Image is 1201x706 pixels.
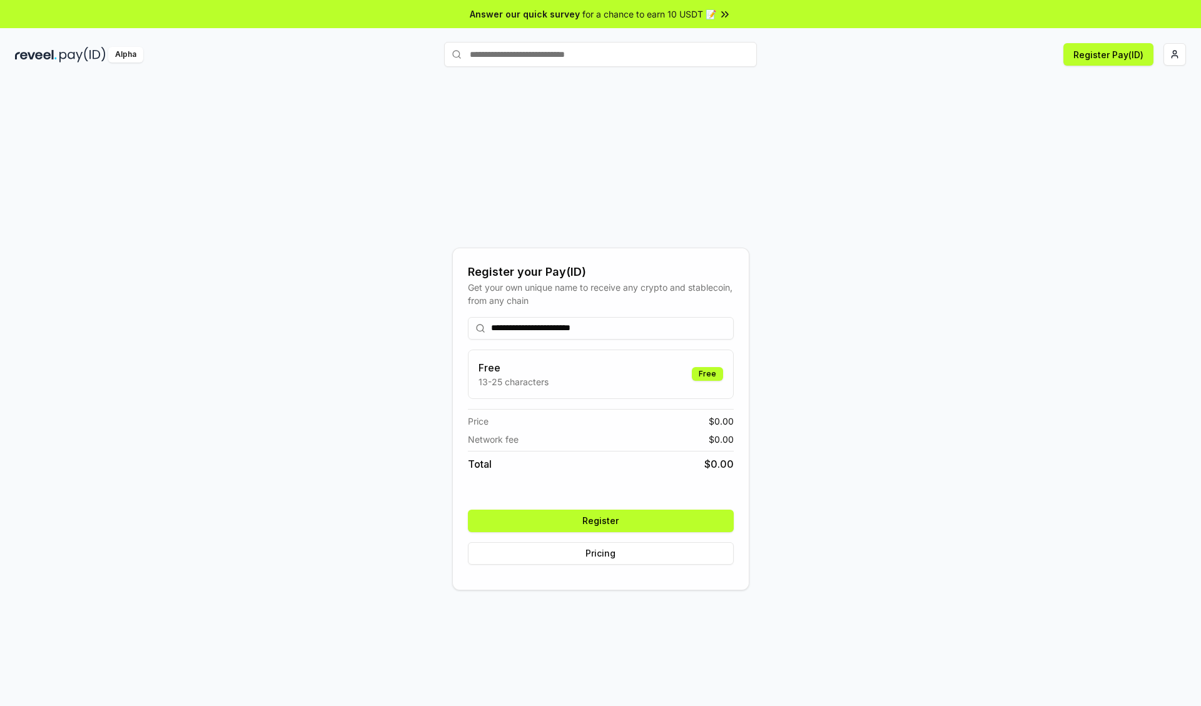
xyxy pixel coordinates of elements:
[468,510,734,532] button: Register
[704,456,734,472] span: $ 0.00
[468,456,492,472] span: Total
[468,281,734,307] div: Get your own unique name to receive any crypto and stablecoin, from any chain
[468,263,734,281] div: Register your Pay(ID)
[470,8,580,21] span: Answer our quick survey
[15,47,57,63] img: reveel_dark
[709,433,734,446] span: $ 0.00
[108,47,143,63] div: Alpha
[709,415,734,428] span: $ 0.00
[468,433,519,446] span: Network fee
[1063,43,1153,66] button: Register Pay(ID)
[59,47,106,63] img: pay_id
[479,375,549,388] p: 13-25 characters
[582,8,716,21] span: for a chance to earn 10 USDT 📝
[468,542,734,565] button: Pricing
[468,415,489,428] span: Price
[692,367,723,381] div: Free
[479,360,549,375] h3: Free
